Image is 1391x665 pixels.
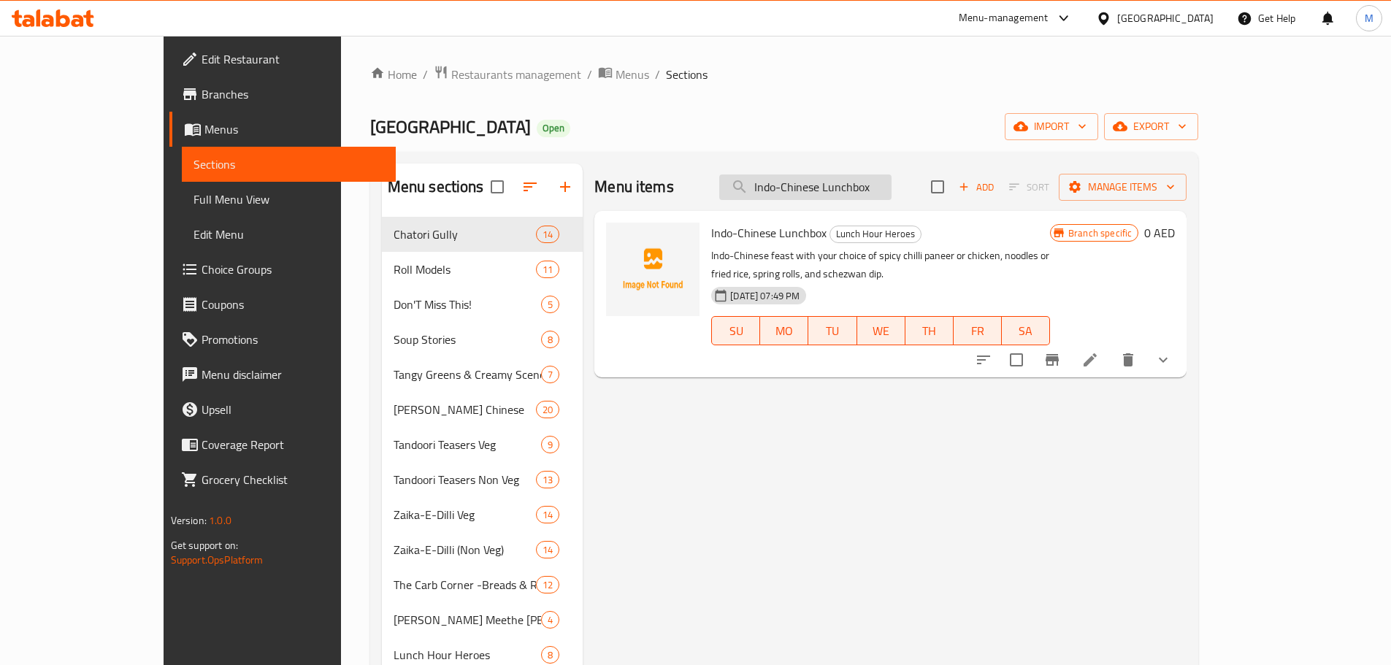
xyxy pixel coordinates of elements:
div: [PERSON_NAME] Meethe [PERSON_NAME]4 [382,602,583,637]
span: Soup Stories [394,331,542,348]
span: Get support on: [171,536,238,555]
a: Grocery Checklist [169,462,396,497]
button: sort-choices [966,342,1001,377]
span: Zaika-E-Dilli Veg [394,506,536,523]
span: MO [766,320,802,342]
span: export [1116,118,1187,136]
span: [PERSON_NAME] Chinese [394,401,536,418]
a: Coverage Report [169,427,396,462]
span: Select to update [1001,345,1032,375]
span: Menus [204,120,384,138]
div: items [536,576,559,593]
a: Edit menu item [1081,351,1099,369]
span: Upsell [202,401,384,418]
span: Coverage Report [202,436,384,453]
button: delete [1111,342,1146,377]
div: Zaika-E-Dilli (Non Veg) [394,541,536,558]
div: Tangy Greens & Creamy Scenes7 [382,357,583,392]
span: TH [911,320,948,342]
img: Indo-Chinese Lunchbox [606,223,700,316]
div: Dilli Ke Meethe Pal [394,611,542,629]
h2: Menu sections [388,176,484,198]
span: Sort sections [513,169,548,204]
button: WE [857,316,905,345]
div: items [536,506,559,523]
div: Tangy Greens & Creamy Scenes [394,366,542,383]
a: Choice Groups [169,252,396,287]
span: SA [1008,320,1044,342]
span: Indo-Chinese Lunchbox [711,222,827,244]
h6: 0 AED [1144,223,1175,243]
p: Indo-Chinese feast with your choice of spicy chilli paneer or chicken, noodles or fried rice, spr... [711,247,1050,283]
span: M [1365,10,1373,26]
div: Zaika-E-Dilli Veg14 [382,497,583,532]
span: Promotions [202,331,384,348]
div: Tandoori Teasers Veg9 [382,427,583,462]
span: WE [863,320,900,342]
span: Coupons [202,296,384,313]
div: Van Wala Chinese [394,401,536,418]
div: Open [537,120,570,137]
span: Choice Groups [202,261,384,278]
button: TH [905,316,954,345]
div: items [541,331,559,348]
span: 20 [537,403,559,417]
span: TU [814,320,851,342]
div: items [536,541,559,558]
span: 14 [537,508,559,522]
a: Menu disclaimer [169,357,396,392]
span: Add item [953,176,1000,199]
span: 14 [537,543,559,557]
span: 12 [537,578,559,592]
a: Edit Menu [182,217,396,252]
span: Roll Models [394,261,536,278]
span: Menu disclaimer [202,366,384,383]
div: items [541,366,559,383]
a: Promotions [169,322,396,357]
div: Chatori Gully14 [382,217,583,252]
span: 1.0.0 [209,511,231,530]
span: The Carb Corner -Breads & Rice [394,576,536,593]
a: Edit Restaurant [169,42,396,77]
span: Select section [922,172,953,202]
a: Menus [169,112,396,147]
span: [PERSON_NAME] Meethe [PERSON_NAME] [394,611,542,629]
div: [PERSON_NAME] Chinese20 [382,392,583,427]
a: Coupons [169,287,396,322]
a: Support.OpsPlatform [171,550,264,569]
a: Branches [169,77,396,112]
span: Tandoori Teasers Veg [394,436,542,453]
div: items [536,471,559,488]
div: Tandoori Teasers Non Veg13 [382,462,583,497]
span: Chatori Gully [394,226,536,243]
a: Restaurants management [434,65,581,84]
div: Lunch Hour Heroes [829,226,921,243]
span: Menus [616,66,649,83]
button: SU [711,316,760,345]
span: Lunch Hour Heroes [830,226,921,242]
span: [GEOGRAPHIC_DATA] [370,110,531,143]
nav: breadcrumb [370,65,1199,84]
span: Don'T Miss This! [394,296,542,313]
span: SU [718,320,754,342]
span: import [1016,118,1087,136]
span: Lunch Hour Heroes [394,646,542,664]
a: Full Menu View [182,182,396,217]
span: Branches [202,85,384,103]
span: 11 [537,263,559,277]
span: Version: [171,511,207,530]
button: FR [954,316,1002,345]
div: items [536,401,559,418]
div: items [541,296,559,313]
div: Soup Stories8 [382,322,583,357]
span: Sections [666,66,708,83]
a: Upsell [169,392,396,427]
span: Tandoori Teasers Non Veg [394,471,536,488]
button: Branch-specific-item [1035,342,1070,377]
